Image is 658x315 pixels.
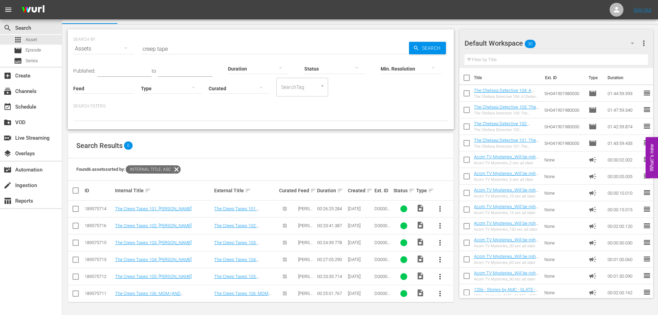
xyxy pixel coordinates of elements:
td: SH041901980000 [542,118,586,135]
div: The Chelsea Detective 102: [PERSON_NAME] [474,128,539,132]
div: [DATE] [348,257,372,262]
div: 189575716 [85,223,113,228]
span: Ad [589,156,597,164]
div: 00:27:05.290 [317,257,345,262]
div: [DATE] [348,274,372,279]
button: more_vert [432,268,448,285]
span: Found 6 assets sorted by: [76,167,181,172]
a: The Creep Tapes 105: [PERSON_NAME] [115,274,192,279]
button: Open Feedback Widget [646,137,658,178]
div: Type [416,186,429,195]
div: Acorn TV Mysteries_2 sec ad slate [474,161,539,165]
a: The Chelsea Detective 102: [PERSON_NAME] (The Chelsea Detective 102: [PERSON_NAME] (amc_networks_... [474,121,538,147]
div: 00:23:35.714 [317,274,345,279]
a: The Creep Tapes 103: [PERSON_NAME] [214,240,259,250]
div: Acorn TV Mysteries_10 sec ad slate [474,194,539,198]
a: The Creep Tapes 106: MOM (AND [PERSON_NAME]) [115,291,183,301]
span: Create [3,72,12,80]
span: to [152,68,156,74]
button: more_vert [432,201,448,217]
td: 01:43:59.433 [605,135,643,151]
div: 189575714 [85,206,113,211]
span: Live Streaming [3,134,12,142]
span: Search Results [76,141,123,150]
a: The Creep Tapes 102: [PERSON_NAME] [214,223,259,233]
a: The Creep Tapes 102: [PERSON_NAME] [115,223,192,228]
div: 00:24:39.778 [317,240,345,245]
td: None [542,284,586,301]
span: reorder [643,238,651,247]
span: Video [416,204,425,212]
a: The Creep Tapes 106: MOM (AND [PERSON_NAME]) [214,291,271,301]
div: 189575713 [85,257,113,262]
a: The Creep Tapes 101: [PERSON_NAME] [115,206,192,211]
span: more_vert [640,39,648,47]
span: Video [416,255,425,263]
div: 00:26:25.284 [317,206,345,211]
span: [PERSON_NAME] Feed [298,257,313,272]
span: Ad [589,205,597,214]
span: reorder [643,122,651,130]
td: 01:44:59.393 [605,85,643,102]
span: Ad [589,172,597,180]
span: [PERSON_NAME] Feed [298,291,313,306]
td: None [542,218,586,234]
span: Channels [3,87,12,95]
a: The Chelsea Detective 101: The Wages of Sin (The Chelsea Detective 101: The Wages of Sin (amc_net... [474,138,539,164]
div: 189575711 [85,291,113,296]
th: Title [474,68,541,87]
div: ID [85,188,113,193]
span: more_vert [436,256,444,264]
a: Acorn TV Mysteries_Will be right back 10 S01642205001 FINAL [474,187,538,198]
span: sort [145,187,151,194]
span: reorder [643,89,651,97]
td: None [542,234,586,251]
td: 00:02:00.120 [605,218,643,234]
span: Video [416,238,425,246]
span: Series [26,57,38,64]
td: 01:42:59.874 [605,118,643,135]
span: Episode [589,139,597,147]
a: The Creep Tapes 103: [PERSON_NAME] [115,240,192,245]
a: The Creep Tapes 105: [PERSON_NAME] [214,274,259,284]
div: Duration [317,186,345,195]
button: Search [409,42,446,54]
span: Episode [589,122,597,131]
th: Duration [603,68,645,87]
td: None [542,251,586,268]
span: Asset [14,36,22,44]
td: None [542,201,586,218]
span: Ad [589,222,597,230]
div: Assets [73,39,134,58]
div: The Chelsea Detective 103: The Gentle Giant [474,111,539,115]
div: [DATE] [348,206,372,211]
span: more_vert [436,239,444,247]
td: 00:00:10.010 [605,185,643,201]
div: Acorn TV Mysteries_60 sec ad slate [474,260,539,265]
span: D0000058927 [374,206,390,216]
td: SH041901980000 [542,85,586,102]
span: D0000058929 [374,223,390,233]
span: D0000060793 [374,291,390,301]
td: 00:00:30.030 [605,234,643,251]
td: None [542,168,586,185]
span: Ad [589,239,597,247]
td: None [542,151,586,168]
span: Schedule [3,103,12,111]
div: 189575712 [85,274,113,279]
span: Ad [589,189,597,197]
a: 120s - Stories by AMC - SLATE - 2021 [474,287,538,297]
div: Acorn TV Mysteries_90 sec ad slate [474,277,539,281]
button: more_vert [432,251,448,268]
a: Acorn TV Mysteries_Will be right back 02 S01642203001 FINAL [474,154,538,165]
a: Acorn TV Mysteries_Will be right back 120 S01642210001 FINAL [474,221,538,231]
a: Acorn TV Mysteries_Will be right back 15 S01642206001 FINAL [474,204,538,214]
a: The Chelsea Detective 103: The Gentle Giant (The Chelsea Detective 103: The Gentle Giant (amc_net... [474,104,539,130]
div: Feed [298,186,315,195]
a: Acorn TV Mysteries_Will be right back 90 S01642209001 FINAL [474,270,538,281]
span: sort [310,187,316,194]
span: [PERSON_NAME] Feed [298,240,313,256]
span: D0000058925 [374,240,390,250]
button: Open [319,83,326,89]
span: 6 [124,141,133,150]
